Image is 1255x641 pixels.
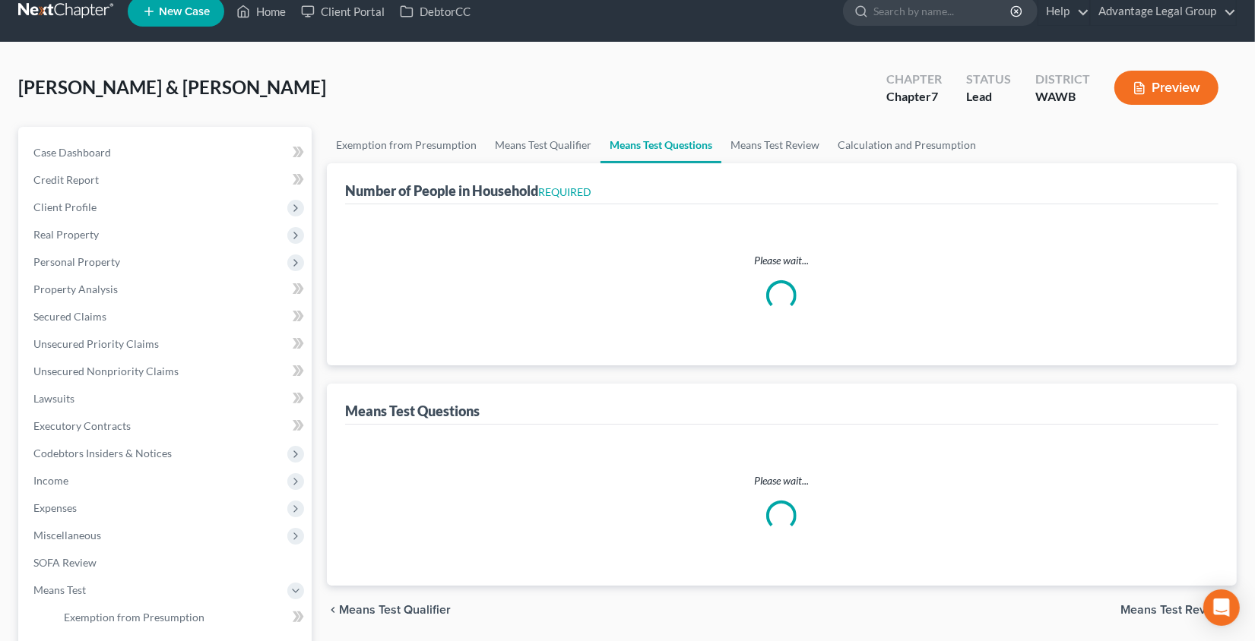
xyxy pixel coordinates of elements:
[33,201,97,213] span: Client Profile
[345,402,480,420] div: Means Test Questions
[966,71,1011,88] div: Status
[33,283,118,295] span: Property Analysis
[21,385,312,412] a: Lawsuits
[721,127,829,163] a: Means Test Review
[33,501,77,514] span: Expenses
[339,604,451,616] span: Means Test Qualifier
[357,473,1206,488] p: Please wait...
[21,549,312,576] a: SOFA Review
[33,583,86,596] span: Means Test
[33,529,101,542] span: Miscellaneous
[33,228,99,241] span: Real Property
[21,358,312,385] a: Unsecured Nonpriority Claims
[327,127,486,163] a: Exemption from Presumption
[966,88,1011,106] div: Lead
[21,276,312,303] a: Property Analysis
[1120,604,1225,616] span: Means Test Review
[52,604,312,631] a: Exemption from Presumption
[33,365,179,377] span: Unsecured Nonpriority Claims
[64,611,204,624] span: Exemption from Presumption
[18,76,326,98] span: [PERSON_NAME] & [PERSON_NAME]
[886,71,942,88] div: Chapter
[829,127,985,163] a: Calculation and Presumption
[21,303,312,330] a: Secured Claims
[931,89,938,103] span: 7
[21,139,312,166] a: Case Dashboard
[33,556,97,569] span: SOFA Review
[327,604,451,616] button: chevron_left Means Test Qualifier
[327,604,339,616] i: chevron_left
[357,253,1206,268] p: Please wait...
[33,419,131,432] span: Executory Contracts
[1203,589,1240,626] div: Open Intercom Messenger
[33,310,106,323] span: Secured Claims
[33,447,172,459] span: Codebtors Insiders & Notices
[21,166,312,194] a: Credit Report
[1114,71,1219,105] button: Preview
[33,337,159,350] span: Unsecured Priority Claims
[538,185,591,198] span: REQUIRED
[601,127,721,163] a: Means Test Questions
[1035,71,1090,88] div: District
[33,474,68,487] span: Income
[21,412,312,440] a: Executory Contracts
[33,255,120,268] span: Personal Property
[33,392,74,405] span: Lawsuits
[33,146,111,159] span: Case Dashboard
[1120,604,1237,616] button: Means Test Review chevron_right
[1035,88,1090,106] div: WAWB
[886,88,942,106] div: Chapter
[486,127,601,163] a: Means Test Qualifier
[33,173,99,186] span: Credit Report
[159,6,210,17] span: New Case
[21,330,312,358] a: Unsecured Priority Claims
[345,182,591,200] div: Number of People in Household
